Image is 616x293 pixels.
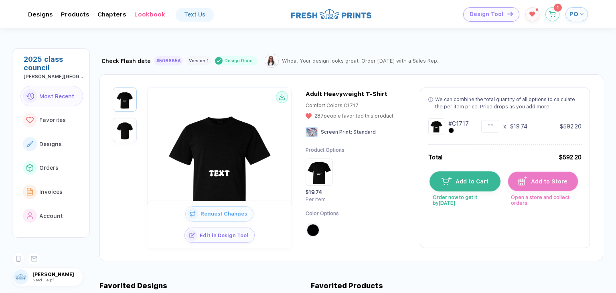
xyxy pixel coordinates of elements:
[176,8,213,21] a: Text Us
[189,58,209,63] div: Version 1
[508,191,578,206] span: Open a store and collect orders.
[536,8,538,11] sup: 1
[565,7,588,21] button: PO
[452,178,488,185] span: Add to Cart
[442,177,452,185] img: icon
[306,147,344,154] div: Product Options
[20,206,83,226] button: link to iconAccount
[24,55,83,72] div: 2025 class council
[26,141,33,147] img: link to icon
[306,189,322,195] span: $19.74
[314,113,395,119] span: 287 people favorited this product.
[430,171,500,191] button: iconAdd to Cart
[155,100,284,228] img: 8c29af1a-dcfb-40bc-beed-f91cb39bbddf_nt_front_1755511592187.jpg
[306,210,344,217] div: Color Options
[311,281,383,290] div: Favorited Products
[134,11,165,18] div: Lookbook
[428,118,444,134] img: Design Group Summary Cell
[26,164,33,171] img: link to icon
[184,11,205,18] div: Text Us
[197,232,254,238] span: Edit in Design Tool
[39,117,66,123] span: Favorites
[306,197,333,202] div: Per Item
[184,228,255,243] button: iconEdit in Design Tool
[20,134,83,155] button: link to iconDesigns
[185,206,253,222] button: iconRequest Changes
[39,189,63,195] span: Invoices
[428,153,442,162] div: Total
[503,122,506,130] div: x
[266,55,278,67] img: Sophie.png
[463,7,519,22] button: Design Toolicon
[435,96,582,110] div: We can combine the total quantity of all options to calculate the per item price. Price drops as ...
[282,58,438,64] div: Whoa! Your design looks great. Order [DATE] with a Sales Rep.
[527,178,568,185] span: Add to Store
[26,117,34,124] img: link to icon
[20,86,83,107] button: link to iconMost Recent
[99,281,167,290] div: Favorited Designs
[39,165,59,171] span: Orders
[560,122,582,130] div: $592.20
[61,11,89,18] div: ProductsToggle dropdown menu
[32,277,54,282] span: Need Help?
[27,212,33,220] img: link to icon
[97,11,126,18] div: ChaptersToggle dropdown menu chapters
[306,90,387,98] div: Adult Heavyweight T-Shirt
[28,11,53,18] div: DesignsToggle dropdown menu
[156,58,180,63] div: #506685A
[557,5,559,10] span: 1
[306,103,359,108] span: Comfort Colors C1717
[101,58,151,64] div: Check Flash date
[187,208,198,219] img: icon
[321,129,352,135] span: Screen Print :
[24,74,83,79] div: Adams State University
[518,176,527,185] img: icon
[291,8,371,20] img: logo
[508,171,579,191] button: iconAdd to Store
[27,188,33,195] img: link to icon
[569,10,578,18] span: PO
[430,191,500,206] span: Order now to get it by [DATE]
[20,181,83,202] button: link to iconInvoices
[448,120,469,128] div: # C1717
[39,93,74,100] span: Most Recent
[20,158,83,179] button: link to iconOrders
[26,93,34,100] img: link to icon
[32,272,83,277] span: [PERSON_NAME]
[115,90,135,110] img: 8c29af1a-dcfb-40bc-beed-f91cb39bbddf_nt_front_1755511592187.jpg
[198,211,253,217] span: Request Changes
[554,4,562,12] sup: 1
[39,213,63,219] span: Account
[507,12,513,16] img: icon
[20,110,83,130] button: link to iconFavorites
[134,11,165,18] div: LookbookToggle dropdown menu chapters
[186,230,197,241] img: icon
[559,153,582,162] div: $592.20
[225,58,253,64] div: Design Done
[510,122,527,130] div: $19.74
[353,129,376,135] span: Standard
[470,11,503,18] span: Design Tool
[13,269,28,285] img: user profile
[115,120,135,140] img: 8c29af1a-dcfb-40bc-beed-f91cb39bbddf_nt_back_1755511592189.jpg
[306,127,318,137] img: Screen Print
[307,160,331,184] img: Product Option
[39,141,62,147] span: Designs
